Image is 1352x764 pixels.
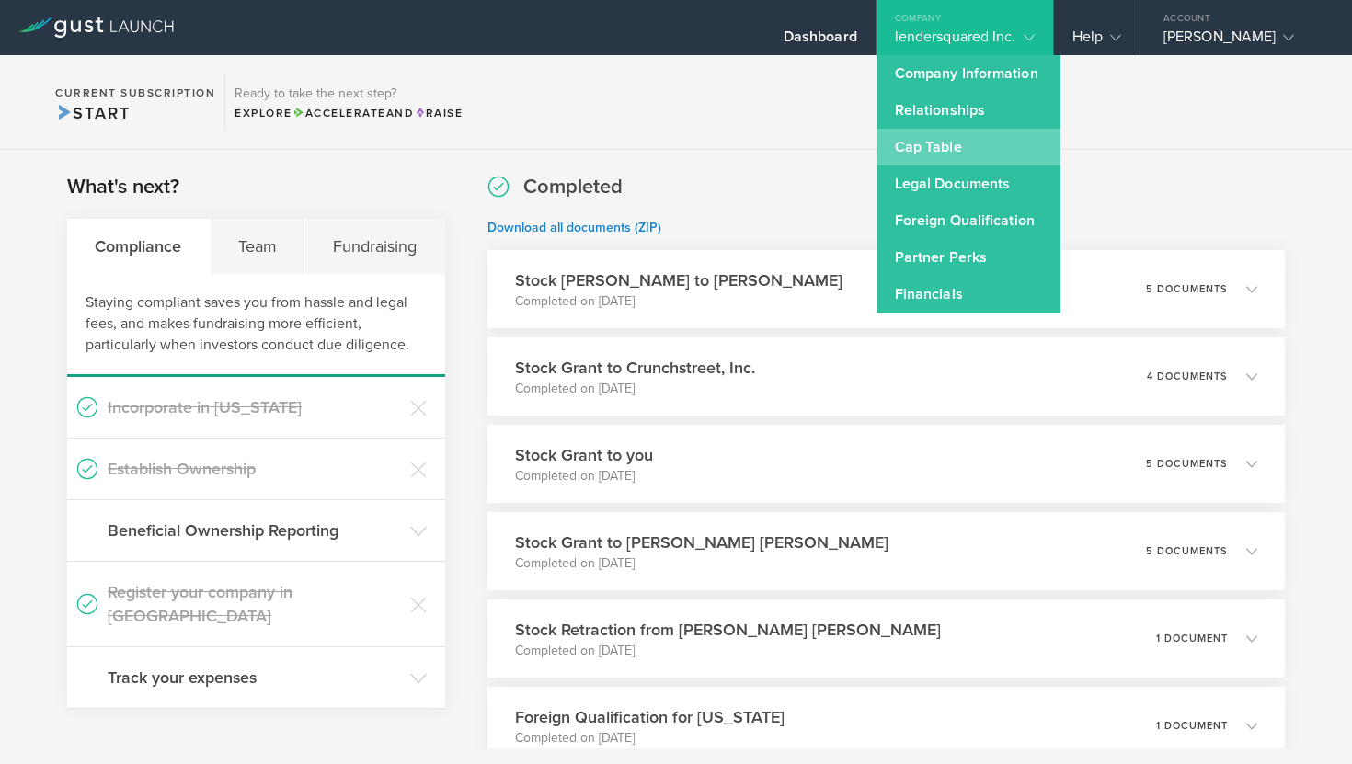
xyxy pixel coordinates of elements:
[515,705,785,729] h3: Foreign Qualification for [US_STATE]
[235,87,463,100] h3: Ready to take the next step?
[235,105,463,121] div: Explore
[515,467,653,485] p: Completed on [DATE]
[67,219,211,274] div: Compliance
[1156,721,1228,731] p: 1 document
[108,666,401,690] h3: Track your expenses
[108,580,401,628] h3: Register your company in [GEOGRAPHIC_DATA]
[1260,676,1352,764] iframe: Chat Widget
[55,87,215,98] h2: Current Subscription
[1156,633,1228,644] p: 1 document
[515,618,941,642] h3: Stock Retraction from [PERSON_NAME] [PERSON_NAME]
[515,268,842,292] h3: Stock [PERSON_NAME] to [PERSON_NAME]
[211,219,306,274] div: Team
[515,729,785,747] p: Completed on [DATE]
[515,554,888,573] p: Completed on [DATE]
[108,395,401,419] h3: Incorporate in [US_STATE]
[523,174,623,200] h2: Completed
[515,292,842,311] p: Completed on [DATE]
[292,107,415,120] span: and
[895,28,1035,55] div: lendersquared Inc.
[224,74,472,131] div: Ready to take the next step?ExploreAccelerateandRaise
[305,219,445,274] div: Fundraising
[108,519,401,542] h3: Beneficial Ownership Reporting
[1163,28,1320,55] div: [PERSON_NAME]
[515,356,755,380] h3: Stock Grant to Crunchstreet, Inc.
[1147,371,1228,382] p: 4 documents
[1146,546,1228,556] p: 5 documents
[515,380,755,398] p: Completed on [DATE]
[515,443,653,467] h3: Stock Grant to you
[487,220,661,235] a: Download all documents (ZIP)
[414,107,463,120] span: Raise
[67,174,179,200] h2: What's next?
[1146,284,1228,294] p: 5 documents
[1146,459,1228,469] p: 5 documents
[108,457,401,481] h3: Establish Ownership
[515,642,941,660] p: Completed on [DATE]
[515,530,888,554] h3: Stock Grant to [PERSON_NAME] [PERSON_NAME]
[55,103,130,123] span: Start
[292,107,386,120] span: Accelerate
[1072,28,1121,55] div: Help
[784,28,857,55] div: Dashboard
[67,274,445,377] div: Staying compliant saves you from hassle and legal fees, and makes fundraising more efficient, par...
